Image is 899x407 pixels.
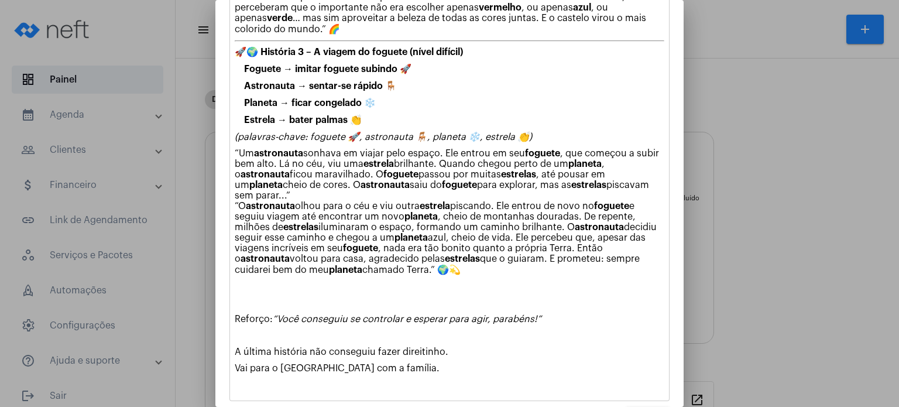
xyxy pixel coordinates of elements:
[571,180,606,190] strong: estrelas
[394,233,428,242] strong: planeta
[383,170,418,179] strong: foguete
[363,159,394,169] strong: estrela
[235,347,664,357] p: A última história não conseguiu fazer direitinho.
[235,81,397,91] strong:  Astronauta → sentar-se rápido 🪑
[267,13,293,23] strong: verde
[445,254,480,264] strong: estrelas
[343,244,378,253] strong: foguete
[283,223,318,232] strong: estrelas
[254,149,303,158] strong: astronauta
[404,212,438,221] strong: planeta
[235,98,376,108] strong:  Planeta → ficar congelado ❄️
[568,159,602,169] strong: planeta
[235,148,664,275] p: “Um sonhava em viajar pelo espaço. Ele entrou em seu , que começou a subir bem alto. Lá no céu, v...
[235,64,411,74] strong:  Foguete → imitar foguete subindo 🚀
[442,180,477,190] strong: foguete
[235,115,362,125] strong:  Estrela → bater palmas 👏
[273,314,541,324] em: “Você conseguiu se controlar e esperar para agir, parabéns!”
[235,47,463,57] strong: 🚀🌍 História 3 – A viagem do foguete (nível difícil)
[329,265,362,275] strong: planeta
[420,201,450,211] strong: estrela
[594,201,629,211] strong: foguete
[249,180,283,190] strong: planeta
[479,3,521,12] strong: vermelho
[235,132,532,142] em: (palavras-chave: foguete 🚀, astronauta 🪑, planeta ❄️, estrela 👏)
[573,3,591,12] strong: azul
[235,363,664,374] p: Vai para o [GEOGRAPHIC_DATA] com a família.
[525,149,560,158] strong: foguete
[501,170,536,179] strong: estrelas
[246,201,295,211] strong: astronauta
[241,254,290,264] strong: astronauta
[361,180,410,190] strong: astronauta
[575,223,624,232] strong: astronauta
[241,170,290,179] strong: astronauta
[235,314,664,324] p: Reforço:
